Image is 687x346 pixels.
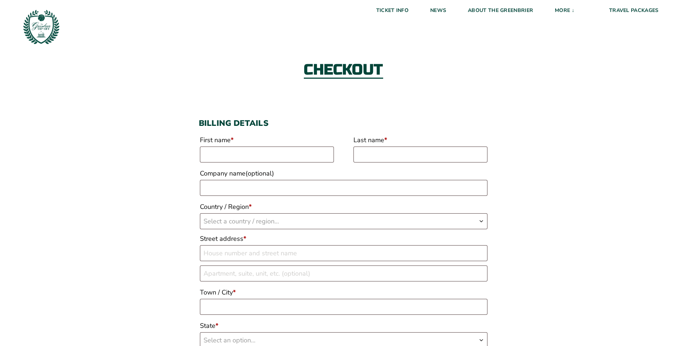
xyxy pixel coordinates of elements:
[200,286,487,299] label: Town / City
[200,213,487,229] span: Country / Region
[200,232,487,245] label: Street address
[200,133,334,147] label: First name
[22,7,61,46] img: Greenbrier Tip-Off
[200,319,487,332] label: State
[200,245,487,261] input: House number and street name
[304,62,383,79] h2: Checkout
[200,200,487,213] label: Country / Region
[353,133,487,147] label: Last name
[199,119,489,128] h3: Billing details
[200,167,487,180] label: Company name
[204,336,255,345] span: Select an option…
[200,265,487,281] input: Apartment, suite, unit, etc. (optional)
[204,217,279,226] span: Select a country / region…
[246,169,274,178] span: (optional)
